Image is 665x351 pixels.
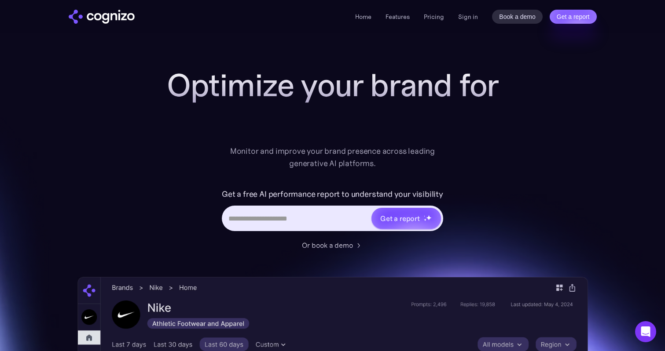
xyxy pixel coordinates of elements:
div: Monitor and improve your brand presence across leading generative AI platforms. [224,145,441,170]
h1: Optimize your brand for [157,68,509,103]
img: star [424,218,427,221]
div: Open Intercom Messenger [635,321,656,342]
img: star [426,215,432,221]
a: Or book a demo [302,240,364,250]
div: Get a report [380,213,420,224]
a: Sign in [458,11,478,22]
a: Book a demo [492,10,543,24]
label: Get a free AI performance report to understand your visibility [222,187,443,201]
a: home [69,10,135,24]
img: cognizo logo [69,10,135,24]
a: Pricing [424,13,444,21]
a: Home [355,13,371,21]
a: Features [386,13,410,21]
img: star [424,215,425,217]
a: Get a reportstarstarstar [371,207,442,230]
form: Hero URL Input Form [222,187,443,235]
div: Or book a demo [302,240,353,250]
a: Get a report [550,10,597,24]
